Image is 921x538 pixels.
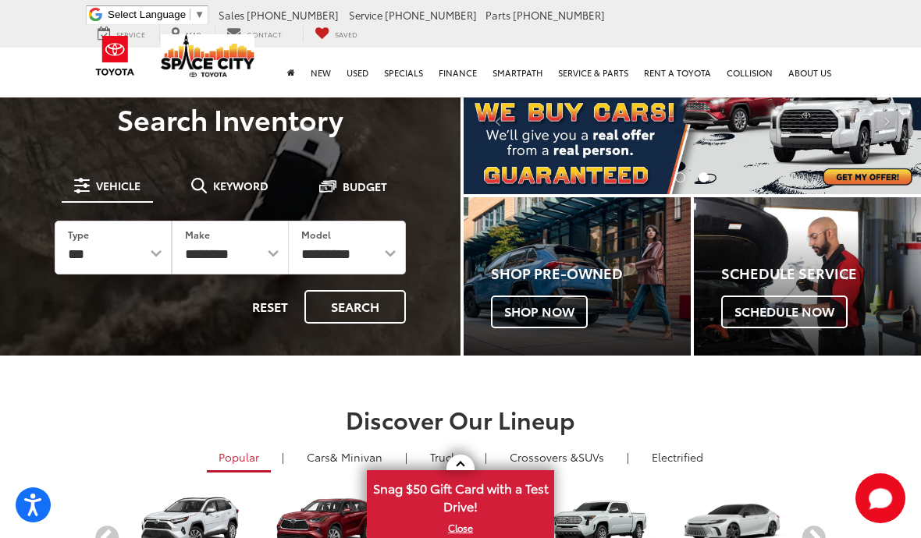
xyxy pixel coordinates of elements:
button: Click to view next picture. [852,79,921,162]
h3: Search Inventory [33,103,428,134]
a: Contact [215,26,293,42]
span: [PHONE_NUMBER] [385,8,477,22]
h4: Schedule Service [721,266,921,281]
li: | [278,449,288,465]
h2: Discover Our Lineup [94,406,827,432]
span: Shop Now [491,296,588,328]
a: Schedule Service Schedule Now [694,197,921,356]
span: Select Language [108,9,186,20]
a: Service [86,26,157,42]
span: Service [349,8,382,22]
div: Toyota [694,197,921,356]
div: Toyota [464,197,691,356]
a: Cars [295,444,394,470]
a: Finance [431,48,485,97]
svg: Start Chat [855,473,905,523]
label: Type [68,228,89,241]
a: SmartPath [485,48,550,97]
a: Used [339,48,376,97]
img: Space City Toyota [161,34,254,77]
img: We Buy Cars [464,48,921,193]
span: [PHONE_NUMBER] [513,8,605,22]
button: Click to view previous picture. [464,79,532,162]
section: Carousel section with vehicle pictures - may contain disclaimers. [464,48,921,193]
a: Map [159,26,212,42]
span: Service [116,29,145,39]
span: Saved [335,29,357,39]
a: Popular [207,444,271,473]
a: Collision [719,48,781,97]
span: [PHONE_NUMBER] [247,8,339,22]
button: Search [304,290,406,324]
span: Keyword [213,180,268,191]
button: Toggle Chat Window [855,473,905,523]
button: Reset [239,290,301,324]
label: Model [301,228,331,241]
li: | [623,449,633,465]
span: Schedule Now [721,296,848,328]
span: Contact [247,29,282,39]
h4: Shop Pre-Owned [491,266,691,281]
span: Parts [485,8,510,22]
span: ▼ [194,9,204,20]
a: My Saved Vehicles [303,26,369,42]
a: Specials [376,48,431,97]
a: About Us [781,48,839,97]
li: Go to slide number 2. [699,172,709,182]
li: | [401,449,411,465]
span: Vehicle [96,180,140,191]
a: SUVs [498,444,616,470]
a: Electrified [640,444,715,470]
span: Map [186,29,201,39]
span: Crossovers & [510,449,578,465]
a: Service & Parts [550,48,636,97]
span: Budget [343,181,387,192]
a: Trucks [418,444,474,470]
a: Select Language​ [108,9,204,20]
a: Home [279,48,303,97]
label: Make [185,228,210,241]
li: | [481,449,491,465]
span: Snag $50 Gift Card with a Test Drive! [368,472,553,519]
span: & Minivan [330,449,382,465]
a: Rent a Toyota [636,48,719,97]
a: New [303,48,339,97]
img: Toyota [86,30,144,81]
span: Sales [219,8,244,22]
div: carousel slide number 2 of 2 [464,48,921,193]
a: Shop Pre-Owned Shop Now [464,197,691,356]
li: Go to slide number 1. [675,172,685,182]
